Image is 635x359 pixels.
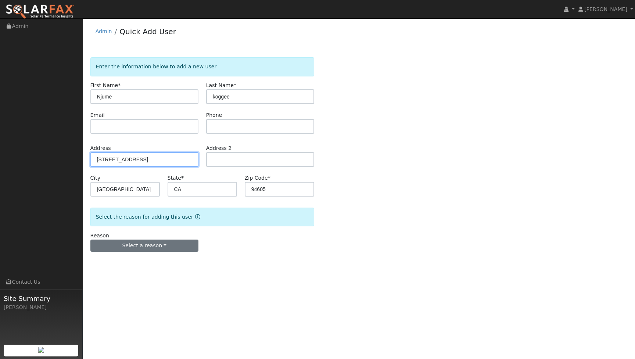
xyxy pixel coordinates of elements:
[584,6,627,12] span: [PERSON_NAME]
[6,4,75,19] img: SolarFax
[234,82,236,88] span: Required
[90,240,198,252] button: Select a reason
[90,82,121,89] label: First Name
[206,82,236,89] label: Last Name
[4,294,79,304] span: Site Summary
[206,144,232,152] label: Address 2
[90,111,105,119] label: Email
[90,57,314,76] div: Enter the information below to add a new user
[38,347,44,353] img: retrieve
[245,174,270,182] label: Zip Code
[96,28,112,34] a: Admin
[90,144,111,152] label: Address
[206,111,222,119] label: Phone
[119,27,176,36] a: Quick Add User
[90,174,101,182] label: City
[4,304,79,311] div: [PERSON_NAME]
[90,208,314,226] div: Select the reason for adding this user
[268,175,270,181] span: Required
[193,214,200,220] a: Reason for new user
[90,232,109,240] label: Reason
[118,82,121,88] span: Required
[168,174,184,182] label: State
[181,175,184,181] span: Required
